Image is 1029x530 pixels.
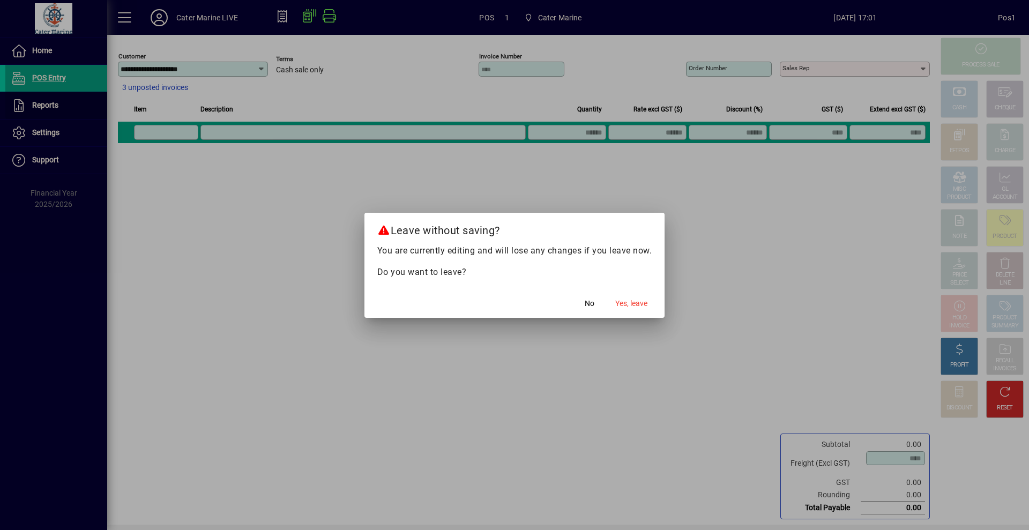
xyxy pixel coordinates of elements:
span: No [585,298,594,309]
h2: Leave without saving? [364,213,665,244]
button: Yes, leave [611,294,652,313]
p: You are currently editing and will lose any changes if you leave now. [377,244,652,257]
span: Yes, leave [615,298,647,309]
button: No [572,294,607,313]
p: Do you want to leave? [377,266,652,279]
